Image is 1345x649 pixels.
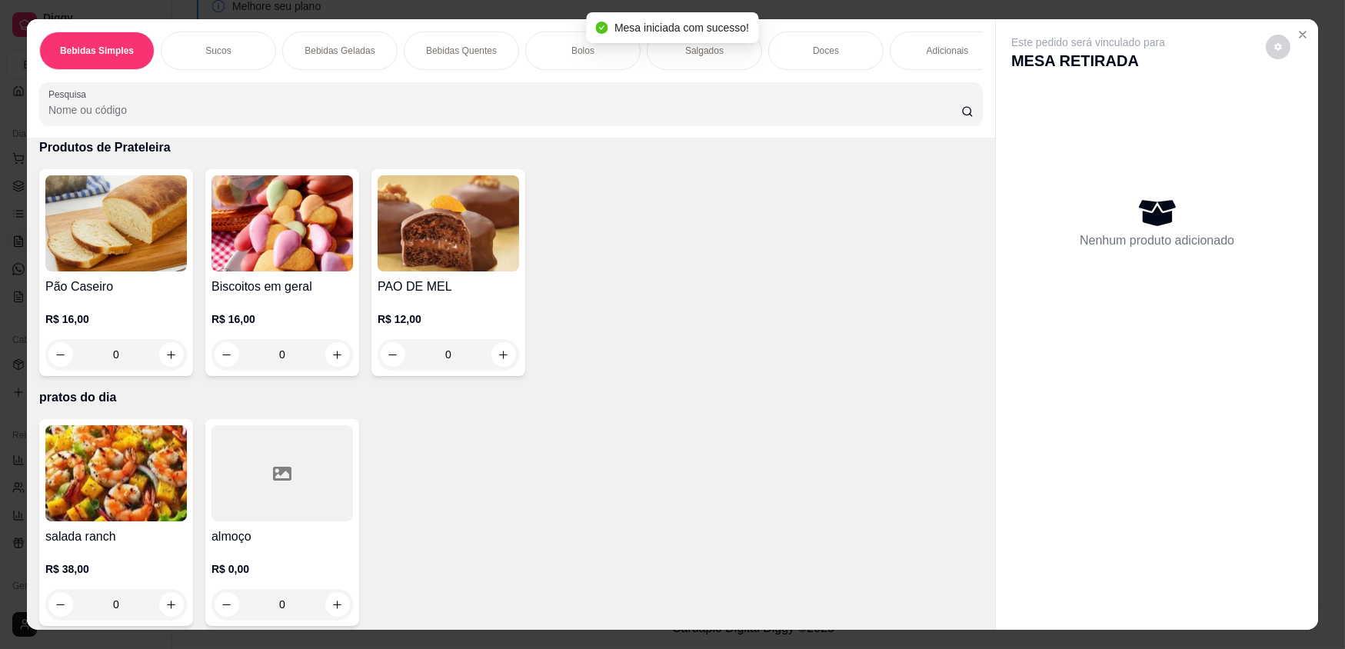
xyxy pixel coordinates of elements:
span: check-circle [596,22,608,34]
p: Doces [813,45,839,57]
button: increase-product-quantity [491,342,516,367]
h4: Pão Caseiro [45,278,187,296]
button: increase-product-quantity [325,342,350,367]
p: Bebidas Quentes [426,45,497,57]
p: Nenhum produto adicionado [1080,231,1234,250]
button: decrease-product-quantity [48,592,73,617]
button: decrease-product-quantity [381,342,405,367]
p: Sucos [205,45,231,57]
p: Salgados [685,45,724,57]
p: R$ 16,00 [45,311,187,327]
p: R$ 0,00 [211,561,353,577]
button: decrease-product-quantity [48,342,73,367]
h4: salada ranch [45,528,187,546]
h4: Biscoitos em geral [211,278,353,296]
p: Bebidas Simples [60,45,134,57]
button: decrease-product-quantity [1266,35,1290,59]
p: R$ 12,00 [378,311,519,327]
span: Mesa iniciada com sucesso! [614,22,749,34]
p: Bolos [571,45,594,57]
p: R$ 38,00 [45,561,187,577]
p: Produtos de Prateleira [39,138,983,157]
h4: PAO DE MEL [378,278,519,296]
label: Pesquisa [48,88,92,101]
button: Close [1290,22,1315,47]
img: product-image [45,175,187,271]
input: Pesquisa [48,102,961,118]
button: decrease-product-quantity [215,342,239,367]
p: Adicionais [927,45,969,57]
button: increase-product-quantity [159,342,184,367]
img: product-image [45,425,187,521]
p: MESA RETIRADA [1011,50,1165,72]
p: pratos do dia [39,388,983,407]
img: product-image [211,175,353,271]
button: increase-product-quantity [159,592,184,617]
p: Este pedido será vinculado para [1011,35,1165,50]
p: R$ 16,00 [211,311,353,327]
img: product-image [378,175,519,271]
h4: almoço [211,528,353,546]
p: Bebidas Geladas [305,45,375,57]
